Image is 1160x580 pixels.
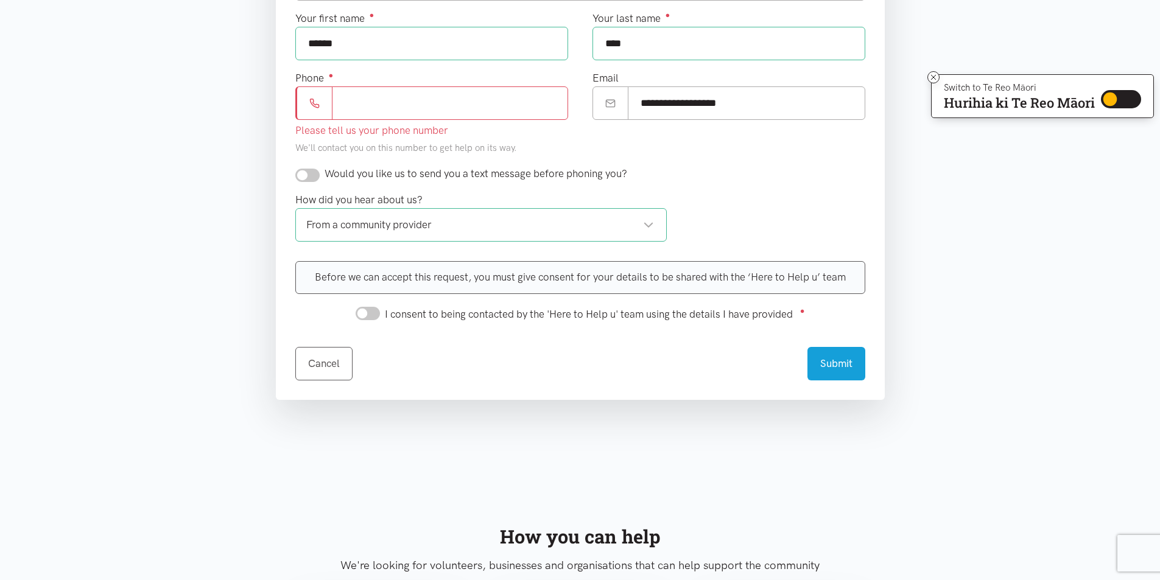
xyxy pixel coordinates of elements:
sup: ● [666,10,670,19]
a: Cancel [295,347,353,380]
p: We're looking for volunteers, businesses and organisations that can help support the community [290,556,870,575]
sup: ● [800,306,805,315]
p: Hurihia ki Te Reo Māori [944,97,1095,108]
div: Please tell us your phone number [295,122,568,139]
div: From a community provider [306,217,655,233]
div: Before we can accept this request, you must give consent for your details to be shared with the ‘... [295,261,865,293]
input: Phone number [332,86,568,120]
label: Phone [295,70,334,86]
label: How did you hear about us? [295,192,423,208]
label: Email [592,70,619,86]
button: Submit [807,347,865,380]
input: Email [628,86,865,120]
p: Switch to Te Reo Māori [944,84,1095,91]
label: Your last name [592,10,670,27]
small: We'll contact you on this number to get help on its way. [295,142,517,153]
span: I consent to being contacted by the 'Here to Help u' team using the details I have provided [385,308,793,320]
label: Your first name [295,10,374,27]
sup: ● [370,10,374,19]
sup: ● [329,71,334,80]
span: Would you like us to send you a text message before phoning you? [325,167,627,180]
div: How you can help [290,522,870,551]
